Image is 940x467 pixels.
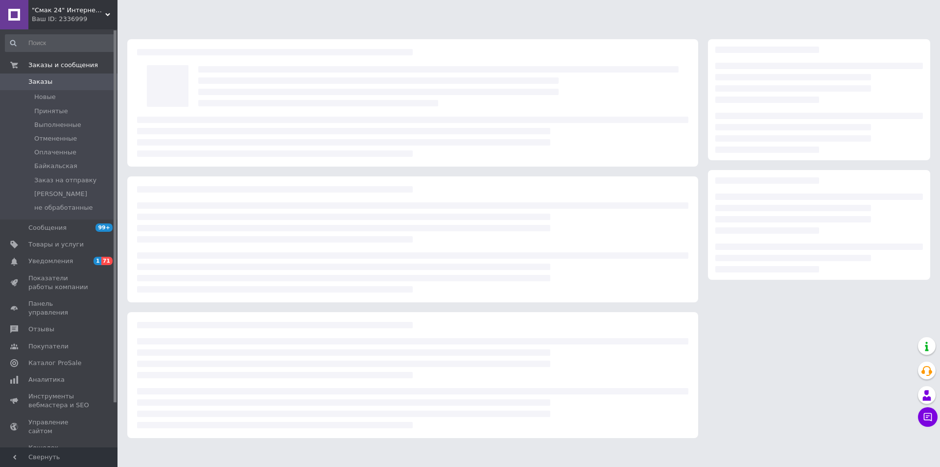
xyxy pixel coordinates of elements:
span: Аналитика [28,375,65,384]
input: Поиск [5,34,116,52]
span: Заказы и сообщения [28,61,98,70]
button: Чат с покупателем [918,407,938,427]
span: Кошелек компании [28,443,91,461]
span: Заказы [28,77,52,86]
div: Ваш ID: 2336999 [32,15,117,24]
span: Сообщения [28,223,67,232]
span: Оплаченные [34,148,76,157]
span: Инструменты вебмастера и SEO [28,392,91,410]
span: Отзывы [28,325,54,334]
span: Показатели работы компании [28,274,91,292]
span: 99+ [95,223,113,232]
span: Отмененные [34,134,77,143]
span: Покупатели [28,342,69,351]
span: Товары и услуги [28,240,84,249]
span: Выполненные [34,121,81,129]
span: Управление сайтом [28,418,91,436]
span: Уведомления [28,257,73,266]
span: не обработанные [34,203,93,212]
span: Байкальская [34,162,77,171]
span: 71 [101,257,113,265]
span: Каталог ProSale [28,359,81,368]
span: Заказ на отправку [34,176,96,185]
span: [PERSON_NAME] [34,190,87,198]
span: Новые [34,93,56,101]
span: "Смак 24" Интернет-магазин [32,6,105,15]
span: Панель управления [28,299,91,317]
span: Принятые [34,107,68,116]
span: 1 [94,257,101,265]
